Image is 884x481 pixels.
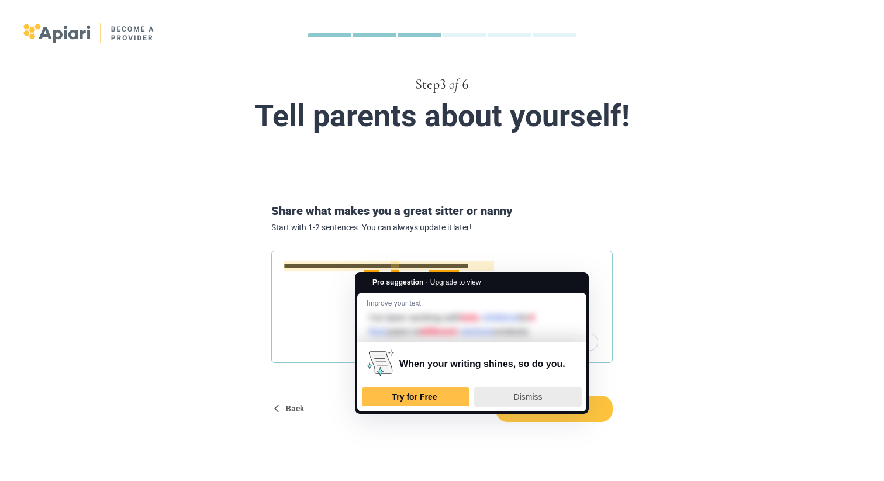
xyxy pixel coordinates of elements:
button: Back [271,396,309,422]
textarea: To enrich screen reader interactions, please activate Accessibility in Grammarly extension settings [271,251,613,363]
div: Share what makes you a great sitter or nanny [267,203,617,232]
span: of [449,78,458,92]
div: Step 3 6 [143,75,741,95]
div: Tell parents about yourself! [166,99,718,133]
img: logo [23,23,155,43]
span: Start with 1-2 sentences. You can always update it later! [271,223,613,233]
